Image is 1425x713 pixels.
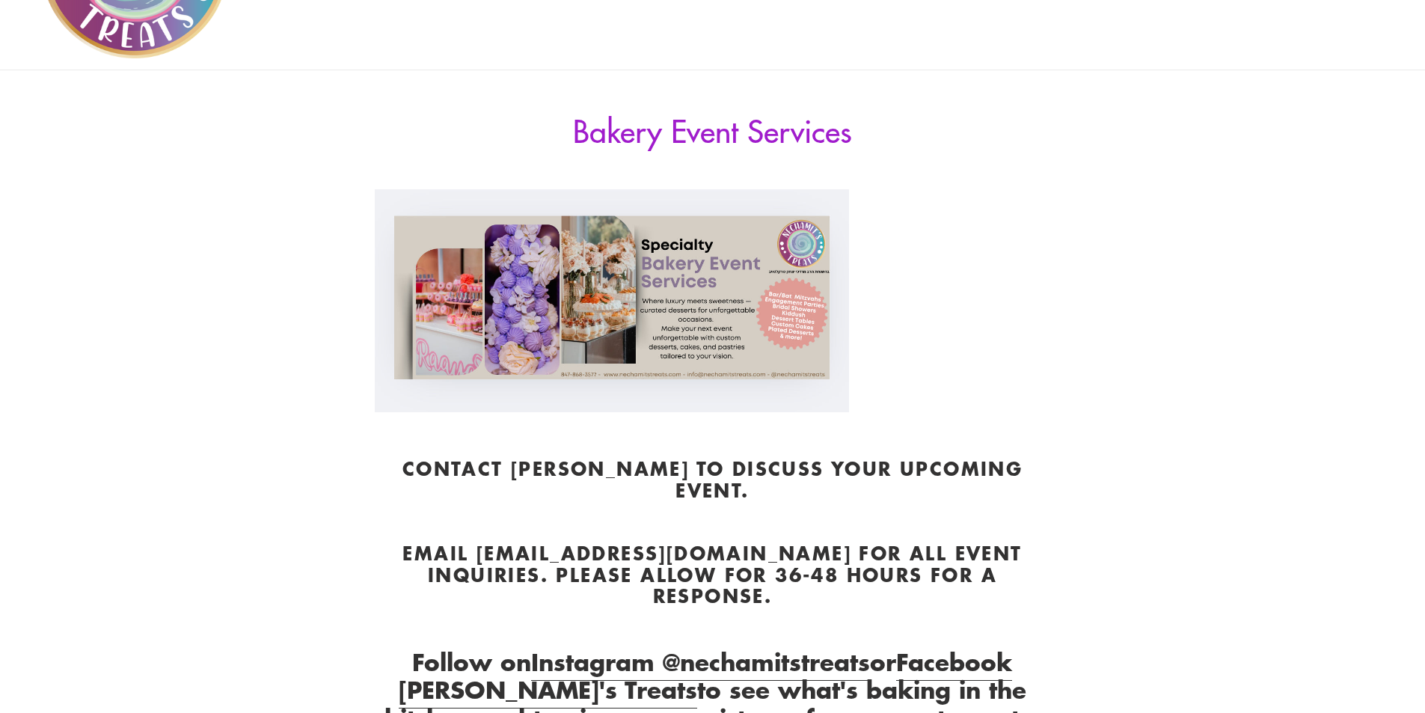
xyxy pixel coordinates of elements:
strong: Email [EMAIL_ADDRESS][DOMAIN_NAME] for all event inquiries. Please allow for 36-48 hours for a re... [402,539,1022,610]
a: Instagram @nechamitstreats [531,644,870,681]
a: Facebook [PERSON_NAME]'s Treats [399,644,1013,709]
strong: Contact [PERSON_NAME] to discuss your upcoming event. [402,454,1023,504]
h1: Bakery Event Services [375,111,1050,148]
